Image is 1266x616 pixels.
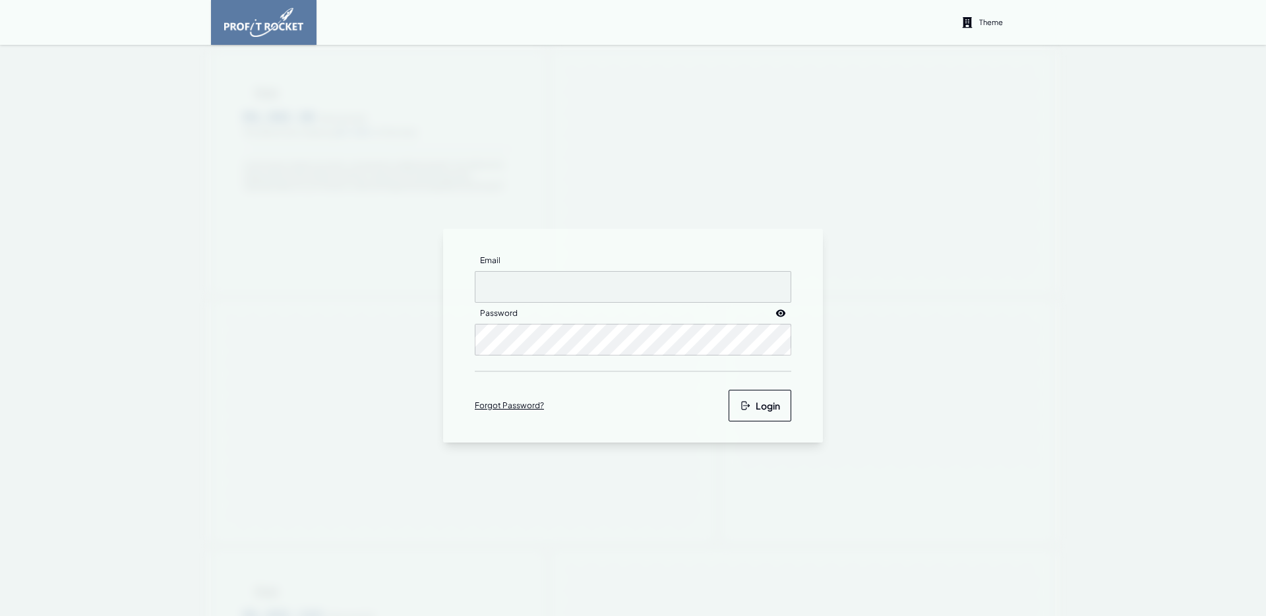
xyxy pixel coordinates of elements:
button: Login [729,390,791,421]
p: Theme [979,17,1003,27]
label: Password [475,303,523,324]
a: Forgot Password? [475,400,544,411]
label: Email [475,250,506,271]
img: image [224,8,303,37]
